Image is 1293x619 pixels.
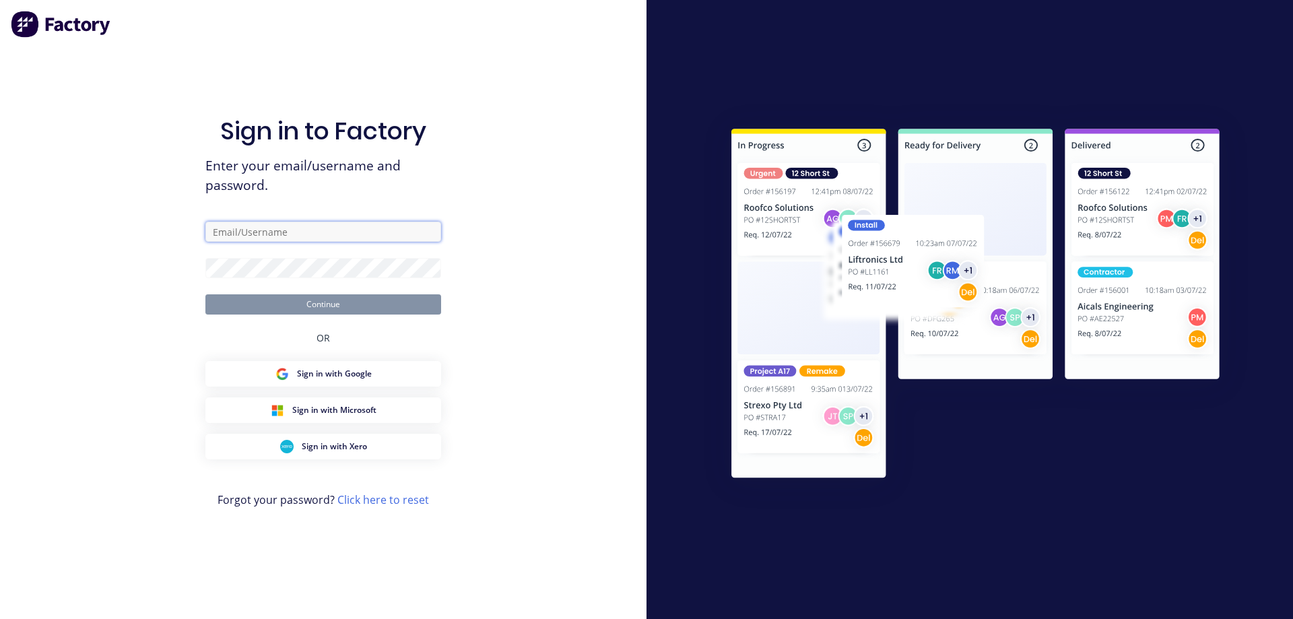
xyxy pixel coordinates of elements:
span: Sign in with Xero [302,441,367,453]
img: Google Sign in [275,367,289,381]
span: Enter your email/username and password. [205,156,441,195]
img: Microsoft Sign in [271,403,284,417]
button: Google Sign inSign in with Google [205,361,441,387]
button: Microsoft Sign inSign in with Microsoft [205,397,441,423]
span: Sign in with Google [297,368,372,380]
button: Xero Sign inSign in with Xero [205,434,441,459]
input: Email/Username [205,222,441,242]
img: Sign in [702,102,1249,510]
div: OR [317,315,330,361]
h1: Sign in to Factory [220,117,426,145]
img: Factory [11,11,112,38]
span: Sign in with Microsoft [292,404,376,416]
span: Forgot your password? [218,492,429,508]
a: Click here to reset [337,492,429,507]
img: Xero Sign in [280,440,294,453]
button: Continue [205,294,441,315]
